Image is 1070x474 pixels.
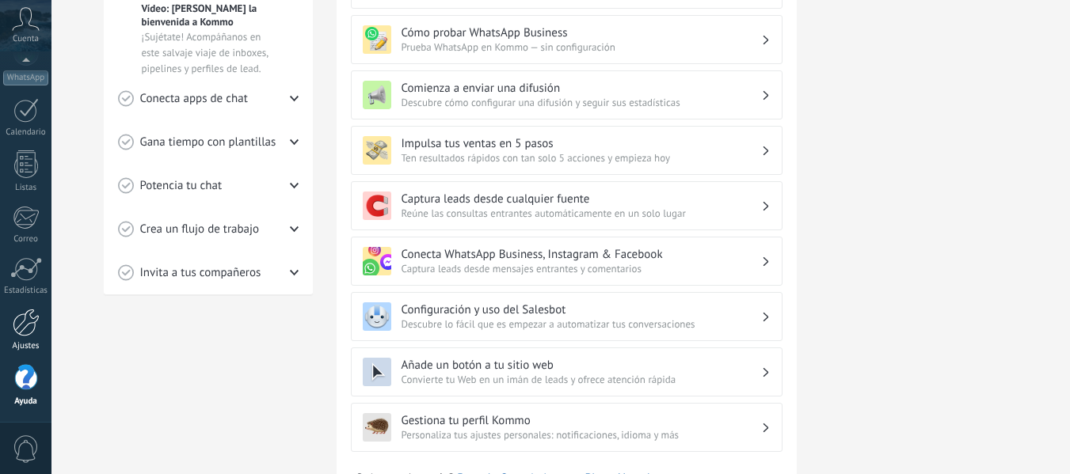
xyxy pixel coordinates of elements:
span: Vídeo: [PERSON_NAME] la bienvenida a Kommo [142,2,275,28]
div: Calendario [3,127,49,138]
h3: Captura leads desde cualquier fuente [402,191,761,207]
h3: Impulsa tus ventas en 5 pasos [402,136,761,151]
h3: Conecta WhatsApp Business, Instagram & Facebook [402,247,761,262]
div: Listas [3,183,49,193]
h3: Cómo probar WhatsApp Business [402,25,761,40]
span: Gana tiempo con plantillas [140,135,276,150]
span: Crea un flujo de trabajo [140,222,260,237]
span: Captura leads desde mensajes entrantes y comentarios [402,262,761,275]
span: Ten resultados rápidos con tan solo 5 acciones y empieza hoy [402,151,761,165]
div: Ayuda [3,396,49,407]
span: Cuenta [13,34,39,44]
h3: Gestiona tu perfil Kommo [402,413,761,428]
span: Invita a tus compañeros [140,265,261,281]
span: Descubre cómo configurar una difusión y seguir sus estadísticas [402,96,761,109]
span: Conecta apps de chat [140,91,248,107]
div: Ajustes [3,341,49,351]
span: Prueba WhatsApp en Kommo — sin configuración [402,40,761,54]
span: ¡Sujétate! Acompáñanos en este salvaje viaje de inboxes, pipelines y perfiles de lead. [142,29,275,77]
span: Reúne las consultas entrantes automáticamente en un solo lugar [402,207,761,220]
span: Potencia tu chat [140,178,223,194]
h3: Añade un botón a tu sitio web [402,358,761,373]
div: WhatsApp [3,70,48,85]
h3: Configuración y uso del Salesbot [402,302,761,317]
div: Estadísticas [3,286,49,296]
span: Descubre lo fácil que es empezar a automatizar tus conversaciones [402,317,761,331]
span: Personaliza tus ajustes personales: notificaciones, idioma y más [402,428,761,442]
h3: Comienza a enviar una difusión [402,81,761,96]
span: Convierte tu Web en un imán de leads y ofrece atención rápida [402,373,761,386]
div: Correo [3,234,49,245]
